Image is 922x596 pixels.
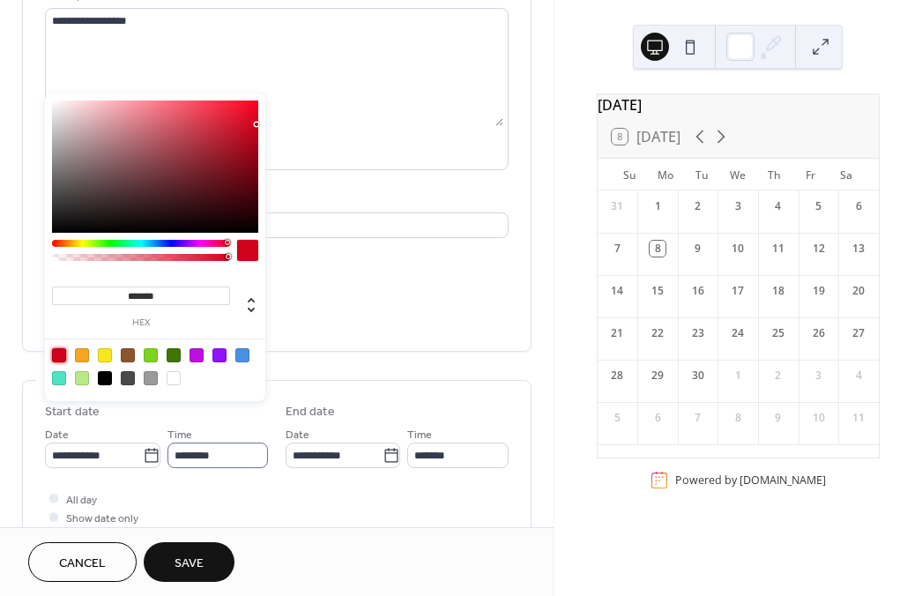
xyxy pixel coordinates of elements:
[609,198,625,214] div: 31
[98,371,112,385] div: #000000
[690,410,706,426] div: 7
[690,241,706,257] div: 9
[167,426,192,444] span: Time
[144,348,158,362] div: #7ED321
[66,491,97,510] span: All day
[286,426,309,444] span: Date
[829,159,865,190] div: Sa
[52,348,66,362] div: #D0021B
[811,410,827,426] div: 10
[650,198,665,214] div: 1
[756,159,792,190] div: Th
[770,325,786,341] div: 25
[690,198,706,214] div: 2
[648,159,684,190] div: Mo
[52,318,230,328] label: hex
[66,510,138,528] span: Show date only
[730,283,746,299] div: 17
[609,410,625,426] div: 5
[770,410,786,426] div: 9
[720,159,756,190] div: We
[286,403,335,421] div: End date
[75,371,89,385] div: #B8E986
[770,283,786,299] div: 18
[45,403,100,421] div: Start date
[650,241,665,257] div: 8
[98,348,112,362] div: #F8E71C
[690,283,706,299] div: 16
[175,555,204,573] span: Save
[212,348,227,362] div: #9013FE
[675,473,826,488] div: Powered by
[851,368,866,384] div: 4
[811,283,827,299] div: 19
[811,325,827,341] div: 26
[167,348,181,362] div: #417505
[851,283,866,299] div: 20
[684,159,720,190] div: Tu
[121,348,135,362] div: #8B572A
[609,325,625,341] div: 21
[612,159,648,190] div: Su
[121,371,135,385] div: #4A4A4A
[730,410,746,426] div: 8
[730,368,746,384] div: 1
[59,555,106,573] span: Cancel
[609,368,625,384] div: 28
[144,371,158,385] div: #9B9B9B
[851,325,866,341] div: 27
[792,159,829,190] div: Fr
[851,241,866,257] div: 13
[75,348,89,362] div: #F5A623
[811,241,827,257] div: 12
[144,542,234,582] button: Save
[609,241,625,257] div: 7
[730,241,746,257] div: 10
[650,410,665,426] div: 6
[28,542,137,582] button: Cancel
[730,325,746,341] div: 24
[650,325,665,341] div: 22
[730,198,746,214] div: 3
[598,94,879,115] div: [DATE]
[811,198,827,214] div: 5
[650,368,665,384] div: 29
[770,368,786,384] div: 2
[167,371,181,385] div: #FFFFFF
[851,198,866,214] div: 6
[235,348,249,362] div: #4A90E2
[811,368,827,384] div: 3
[650,283,665,299] div: 15
[407,426,432,444] span: Time
[690,325,706,341] div: 23
[770,198,786,214] div: 4
[851,410,866,426] div: 11
[740,473,826,488] a: [DOMAIN_NAME]
[609,283,625,299] div: 14
[190,348,204,362] div: #BD10E0
[690,368,706,384] div: 30
[52,371,66,385] div: #50E3C2
[770,241,786,257] div: 11
[45,191,505,210] div: Location
[45,426,69,444] span: Date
